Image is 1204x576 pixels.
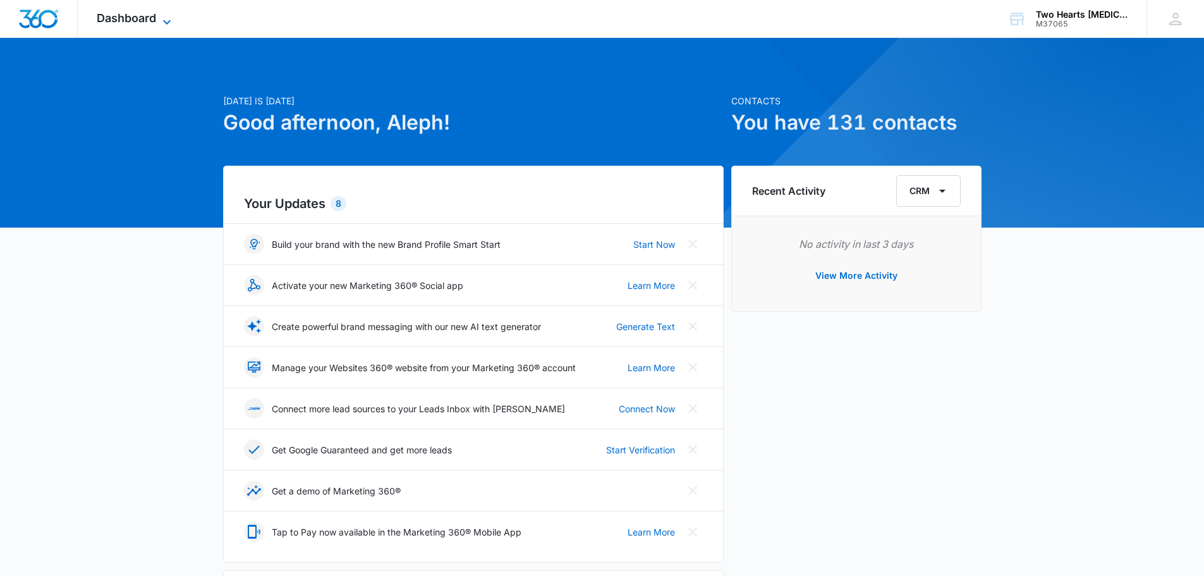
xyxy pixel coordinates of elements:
a: Learn More [628,279,675,292]
button: Close [683,316,703,336]
button: Close [683,439,703,460]
p: [DATE] is [DATE] [223,94,724,107]
button: CRM [896,175,961,207]
button: Close [683,481,703,501]
p: Get a demo of Marketing 360® [272,484,401,498]
a: Learn More [628,361,675,374]
a: Generate Text [616,320,675,333]
button: Close [683,275,703,295]
a: Connect Now [619,402,675,415]
div: account id [1036,20,1128,28]
p: Manage your Websites 360® website from your Marketing 360® account [272,361,576,374]
button: Close [683,234,703,254]
h1: Good afternoon, Aleph! [223,107,724,138]
button: Close [683,357,703,377]
button: Close [683,522,703,542]
p: Build your brand with the new Brand Profile Smart Start [272,238,501,251]
p: Create powerful brand messaging with our new AI text generator [272,320,541,333]
p: Tap to Pay now available in the Marketing 360® Mobile App [272,525,521,539]
h1: You have 131 contacts [731,107,982,138]
button: View More Activity [803,260,910,291]
p: No activity in last 3 days [752,236,961,252]
p: Contacts [731,94,982,107]
h2: Your Updates [244,194,703,213]
a: Start Now [633,238,675,251]
p: Connect more lead sources to your Leads Inbox with [PERSON_NAME] [272,402,565,415]
p: Get Google Guaranteed and get more leads [272,443,452,457]
button: Close [683,398,703,419]
a: Learn More [628,525,675,539]
p: Activate your new Marketing 360® Social app [272,279,463,292]
span: Dashboard [97,11,156,25]
h6: Recent Activity [752,183,825,199]
div: 8 [331,196,346,211]
div: account name [1036,9,1128,20]
a: Start Verification [606,443,675,457]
